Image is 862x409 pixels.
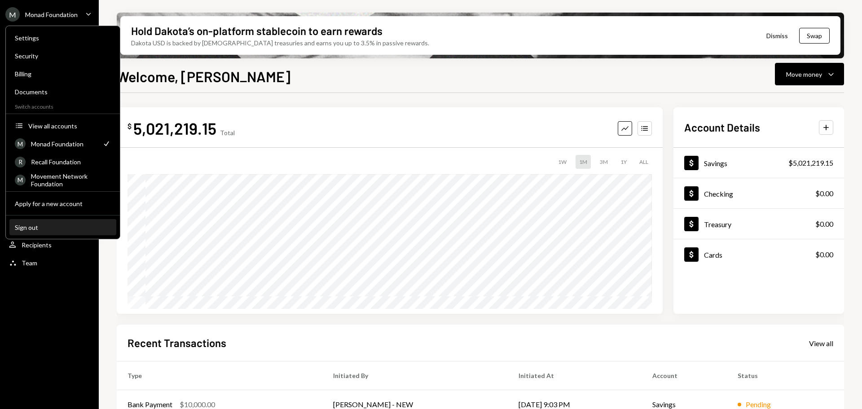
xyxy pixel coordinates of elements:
[25,11,78,18] div: Monad Foundation
[15,88,111,96] div: Documents
[673,209,844,239] a: Treasury$0.00
[15,200,111,207] div: Apply for a new account
[9,118,116,134] button: View all accounts
[9,196,116,212] button: Apply for a new account
[117,67,290,85] h1: Welcome, [PERSON_NAME]
[673,178,844,208] a: Checking$0.00
[554,155,570,169] div: 1W
[788,158,833,168] div: $5,021,219.15
[220,129,235,136] div: Total
[31,158,111,166] div: Recall Foundation
[9,84,116,100] a: Documents
[15,70,111,78] div: Billing
[5,255,93,271] a: Team
[131,38,429,48] div: Dakota USD is backed by [DEMOGRAPHIC_DATA] treasuries and earns you up to 3.5% in passive rewards.
[22,241,52,249] div: Recipients
[636,155,652,169] div: ALL
[9,30,116,46] a: Settings
[617,155,630,169] div: 1Y
[31,172,111,188] div: Movement Network Foundation
[799,28,830,44] button: Swap
[815,188,833,199] div: $0.00
[673,239,844,269] a: Cards$0.00
[117,361,322,390] th: Type
[9,66,116,82] a: Billing
[28,122,111,130] div: View all accounts
[9,154,116,170] a: RRecall Foundation
[31,140,97,148] div: Monad Foundation
[128,122,132,131] div: $
[5,237,93,253] a: Recipients
[133,118,216,138] div: 5,021,219.15
[684,120,760,135] h2: Account Details
[704,251,722,259] div: Cards
[704,220,731,229] div: Treasury
[775,63,844,85] button: Move money
[15,224,111,231] div: Sign out
[755,25,799,46] button: Dismiss
[704,189,733,198] div: Checking
[642,361,727,390] th: Account
[15,157,26,167] div: R
[596,155,611,169] div: 3M
[704,159,727,167] div: Savings
[727,361,844,390] th: Status
[9,220,116,236] button: Sign out
[15,34,111,42] div: Settings
[815,249,833,260] div: $0.00
[15,138,26,149] div: M
[128,335,226,350] h2: Recent Transactions
[9,172,116,188] a: MMovement Network Foundation
[15,52,111,60] div: Security
[322,361,508,390] th: Initiated By
[15,175,26,185] div: M
[809,339,833,348] div: View all
[131,23,383,38] div: Hold Dakota’s on-platform stablecoin to earn rewards
[9,48,116,64] a: Security
[5,7,20,22] div: M
[809,338,833,348] a: View all
[815,219,833,229] div: $0.00
[22,259,37,267] div: Team
[673,148,844,178] a: Savings$5,021,219.15
[786,70,822,79] div: Move money
[576,155,591,169] div: 1M
[6,101,120,110] div: Switch accounts
[508,361,642,390] th: Initiated At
